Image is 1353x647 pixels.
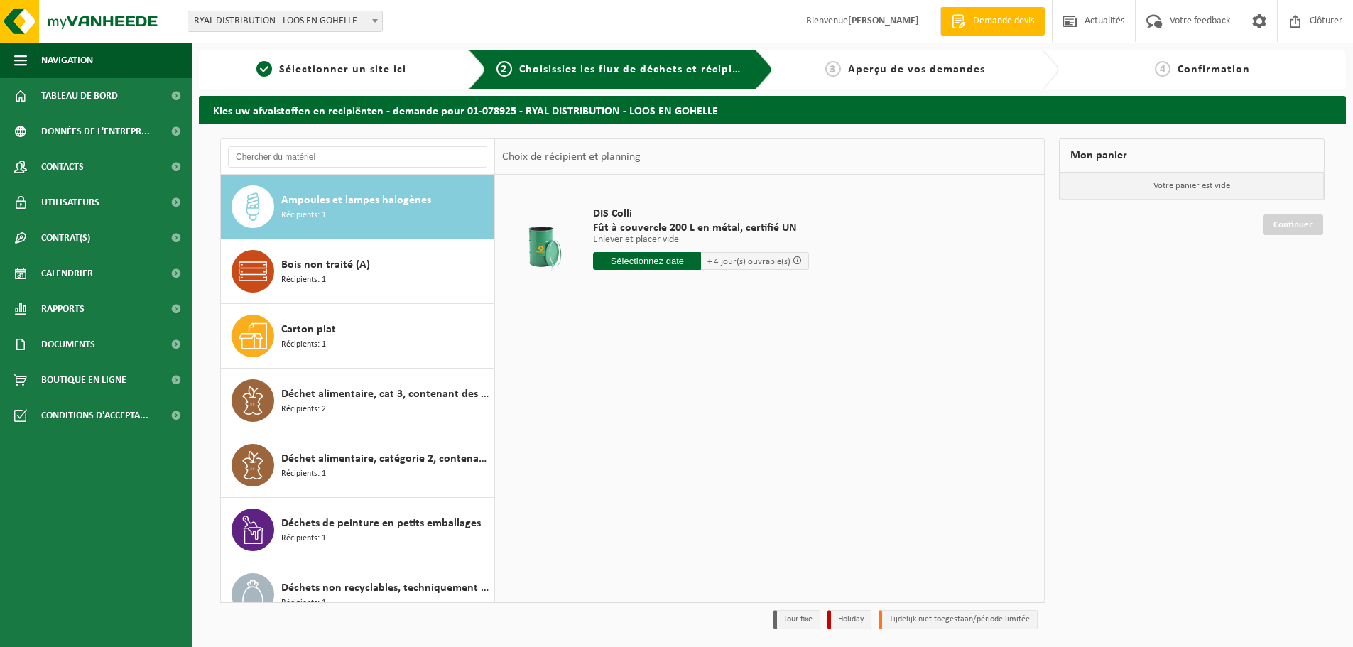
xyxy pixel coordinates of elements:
span: 1 [256,61,272,77]
span: 4 [1155,61,1170,77]
span: Demande devis [969,14,1038,28]
button: Bois non traité (A) Récipients: 1 [221,239,494,304]
span: Fût à couvercle 200 L en métal, certifié UN [593,221,809,235]
span: RYAL DISTRIBUTION - LOOS EN GOHELLE [188,11,383,32]
span: Contrat(s) [41,220,90,256]
li: Jour fixe [773,610,820,629]
li: Tijdelijk niet toegestaan/période limitée [879,610,1038,629]
span: Déchets non recyclables, techniquement non combustibles (combustibles) [281,580,490,597]
span: Choisissiez les flux de déchets et récipients [519,64,756,75]
span: Récipients: 1 [281,597,326,610]
span: Déchet alimentaire, cat 3, contenant des produits d'origine animale, emballage synthétique [281,386,490,403]
strong: [PERSON_NAME] [848,16,919,26]
span: Sélectionner un site ici [279,64,406,75]
a: Demande devis [940,7,1045,36]
span: Récipients: 1 [281,209,326,222]
button: Carton plat Récipients: 1 [221,304,494,369]
input: Sélectionnez date [593,252,701,270]
span: Carton plat [281,321,336,338]
p: Enlever et placer vide [593,235,809,245]
span: Déchet alimentaire, catégorie 2, contenant des produits d'origine animale, emballage mélangé [281,450,490,467]
span: Récipients: 1 [281,338,326,352]
span: + 4 jour(s) ouvrable(s) [707,257,790,266]
span: 3 [825,61,841,77]
span: Récipients: 1 [281,532,326,545]
span: Bois non traité (A) [281,256,370,273]
span: DIS Colli [593,207,809,221]
li: Holiday [827,610,871,629]
span: Tableau de bord [41,78,118,114]
span: Utilisateurs [41,185,99,220]
span: Conditions d'accepta... [41,398,148,433]
span: Ampoules et lampes halogènes [281,192,431,209]
button: Déchets non recyclables, techniquement non combustibles (combustibles) Récipients: 1 [221,562,494,627]
span: Données de l'entrepr... [41,114,150,149]
button: Déchets de peinture en petits emballages Récipients: 1 [221,498,494,562]
span: Confirmation [1178,64,1250,75]
span: Boutique en ligne [41,362,126,398]
button: Déchet alimentaire, cat 3, contenant des produits d'origine animale, emballage synthétique Récipi... [221,369,494,433]
span: Récipients: 2 [281,403,326,416]
span: Déchets de peinture en petits emballages [281,515,481,532]
span: Documents [41,327,95,362]
p: Votre panier est vide [1060,173,1324,200]
span: Aperçu de vos demandes [848,64,985,75]
span: Navigation [41,43,93,78]
button: Ampoules et lampes halogènes Récipients: 1 [221,175,494,239]
span: Récipients: 1 [281,467,326,481]
span: Rapports [41,291,85,327]
span: Récipients: 1 [281,273,326,287]
button: Déchet alimentaire, catégorie 2, contenant des produits d'origine animale, emballage mélangé Réci... [221,433,494,498]
a: Continuer [1263,214,1323,235]
div: Choix de récipient et planning [495,139,648,175]
span: RYAL DISTRIBUTION - LOOS EN GOHELLE [188,11,382,31]
input: Chercher du matériel [228,146,487,168]
h2: Kies uw afvalstoffen en recipiënten - demande pour 01-078925 - RYAL DISTRIBUTION - LOOS EN GOHELLE [199,96,1346,124]
a: 1Sélectionner un site ici [206,61,457,78]
span: 2 [496,61,512,77]
span: Calendrier [41,256,93,291]
div: Mon panier [1059,138,1325,173]
span: Contacts [41,149,84,185]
